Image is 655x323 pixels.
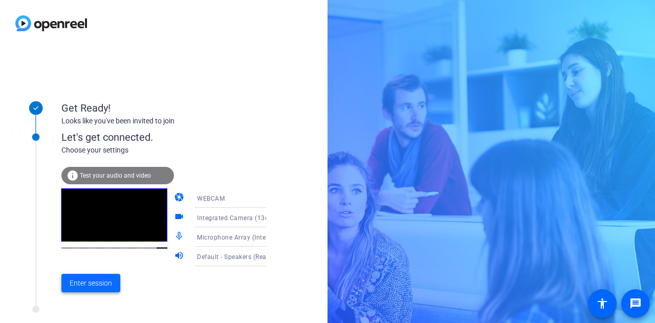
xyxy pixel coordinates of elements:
[197,213,292,222] span: Integrated Camera (13d3:5411)
[197,195,225,202] span: WEBCAM
[174,211,186,224] mat-icon: videocam
[174,250,186,263] mat-icon: volume_up
[174,192,186,204] mat-icon: camera
[197,252,308,261] span: Default - Speakers (Realtek(R) Audio)
[197,233,424,241] span: Microphone Array (Intel® Smart Sound Technology for Digital Microphones)
[80,172,151,179] span: Test your audio and video
[61,274,120,292] button: Enter session
[61,116,266,126] div: Looks like you've been invited to join
[61,145,287,156] div: Choose your settings
[629,297,642,310] mat-icon: message
[61,130,287,145] div: Let's get connected.
[174,231,186,243] mat-icon: mic_none
[61,100,266,116] div: Get Ready!
[596,297,608,310] mat-icon: accessibility
[67,169,79,182] mat-icon: info
[70,278,112,289] span: Enter session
